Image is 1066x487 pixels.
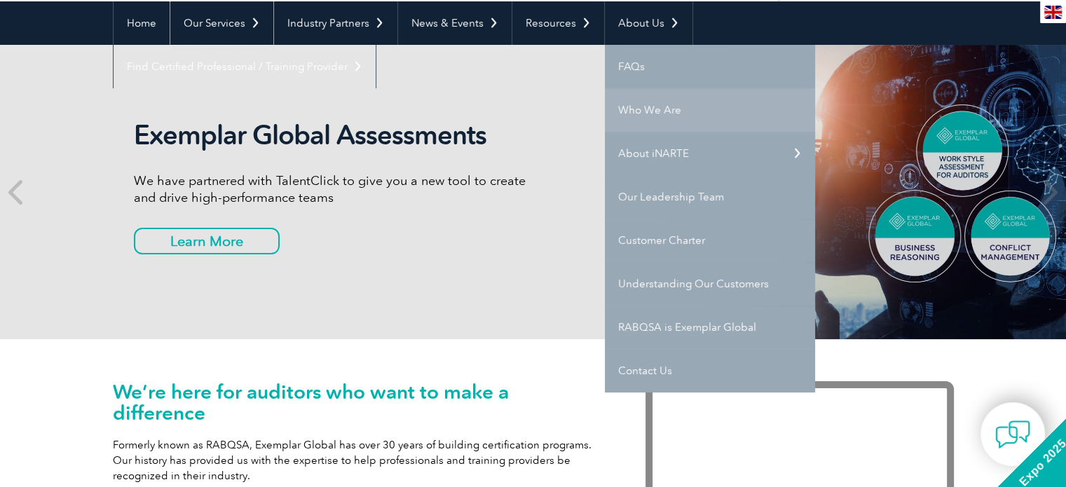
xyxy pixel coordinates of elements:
[605,1,692,45] a: About Us
[605,88,815,132] a: Who We Are
[134,119,533,151] h2: Exemplar Global Assessments
[605,45,815,88] a: FAQs
[605,219,815,262] a: Customer Charter
[114,45,376,88] a: Find Certified Professional / Training Provider
[605,175,815,219] a: Our Leadership Team
[134,172,533,206] p: We have partnered with TalentClick to give you a new tool to create and drive high-performance teams
[113,437,603,483] p: Formerly known as RABQSA, Exemplar Global has over 30 years of building certification programs. O...
[134,228,280,254] a: Learn More
[398,1,512,45] a: News & Events
[605,132,815,175] a: About iNARTE
[605,306,815,349] a: RABQSA is Exemplar Global
[512,1,604,45] a: Resources
[170,1,273,45] a: Our Services
[605,262,815,306] a: Understanding Our Customers
[995,417,1030,452] img: contact-chat.png
[113,381,603,423] h1: We’re here for auditors who want to make a difference
[274,1,397,45] a: Industry Partners
[605,349,815,392] a: Contact Us
[114,1,170,45] a: Home
[1044,6,1062,19] img: en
